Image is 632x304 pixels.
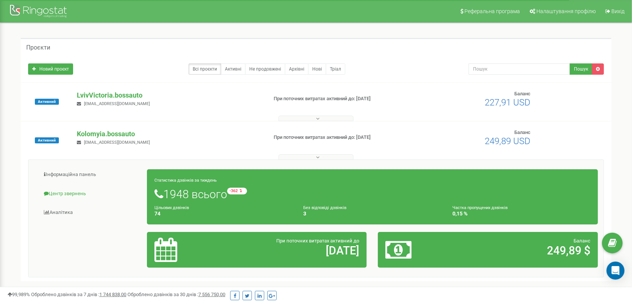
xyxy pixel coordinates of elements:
[189,63,221,75] a: Всі проєкти
[276,238,359,244] span: При поточних витратах активний до
[154,205,189,210] small: Цільових дзвінків
[226,244,359,257] h2: [DATE]
[485,97,530,108] span: 227,91 USD
[514,91,530,96] span: Баланс
[34,203,147,222] a: Аналiтика
[452,211,590,217] h4: 0,15 %
[198,292,225,297] u: 7 556 750,00
[154,188,590,200] h1: 1948 всього
[469,63,571,75] input: Пошук
[84,101,150,106] span: [EMAIL_ADDRESS][DOMAIN_NAME]
[570,63,592,75] button: Пошук
[274,134,409,141] p: При поточних витратах активний до: [DATE]
[452,205,508,210] small: Частка пропущених дзвінків
[304,205,347,210] small: Без відповіді дзвінків
[28,63,73,75] a: Новий проєкт
[607,262,625,280] div: Open Intercom Messenger
[31,292,126,297] span: Оброблено дзвінків за 7 днів :
[464,8,520,14] span: Реферальна програма
[536,8,596,14] span: Налаштування профілю
[99,292,126,297] u: 1 744 838,00
[127,292,225,297] span: Оброблено дзвінків за 30 днів :
[77,90,261,100] p: LvivVictoria.bossauto
[611,8,625,14] span: Вихід
[35,137,59,143] span: Активний
[227,188,247,194] small: -362
[308,63,326,75] a: Нові
[221,63,246,75] a: Активні
[274,95,409,102] p: При поточних витратах активний до: [DATE]
[34,185,147,203] a: Центр звернень
[154,178,217,183] small: Статистика дзвінків за тиждень
[77,129,261,139] p: Kolomyia.bossauto
[154,211,292,217] h4: 74
[245,63,285,75] a: Не продовжені
[326,63,345,75] a: Тріал
[26,44,50,51] h5: Проєкти
[574,238,590,244] span: Баланс
[35,99,59,105] span: Активний
[285,63,309,75] a: Архівні
[84,140,150,145] span: [EMAIL_ADDRESS][DOMAIN_NAME]
[458,244,590,257] h2: 249,89 $
[304,211,442,217] h4: 3
[7,292,30,297] span: 99,989%
[34,166,147,184] a: Інформаційна панель
[514,129,530,135] span: Баланс
[485,136,530,146] span: 249,89 USD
